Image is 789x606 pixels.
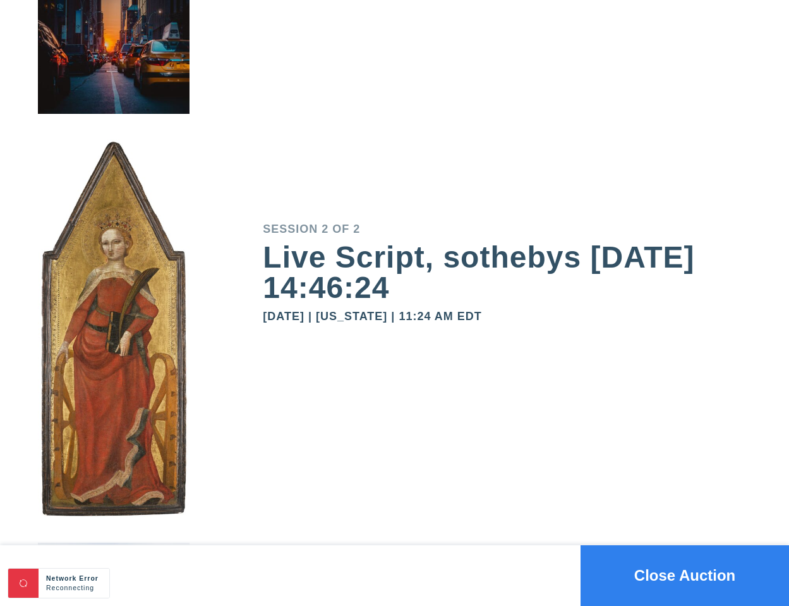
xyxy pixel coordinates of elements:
img: small [38,10,190,149]
img: small [38,149,190,553]
button: Close Auction [581,545,789,606]
div: [DATE] | [US_STATE] | 11:24 AM EDT [263,311,751,322]
div: Reconnecting [46,583,102,593]
div: Session 2 of 2 [263,223,751,235]
span: . [94,584,97,591]
div: Live Script, sothebys [DATE] 14:46:24 [263,242,751,303]
div: Network Error [46,574,102,583]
